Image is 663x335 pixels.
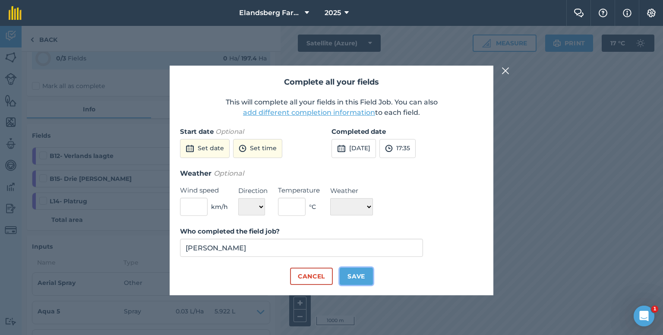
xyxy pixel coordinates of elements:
img: A question mark icon [598,9,608,17]
img: svg+xml;base64,PD94bWwgdmVyc2lvbj0iMS4wIiBlbmNvZGluZz0idXRmLTgiPz4KPCEtLSBHZW5lcmF0b3I6IEFkb2JlIE... [186,143,194,154]
button: [DATE] [331,139,376,158]
label: Wind speed [180,185,228,196]
h2: Complete all your fields [180,76,483,88]
img: Two speech bubbles overlapping with the left bubble in the forefront [574,9,584,17]
img: A cog icon [646,9,657,17]
button: Save [340,268,373,285]
span: km/h [211,202,228,212]
img: svg+xml;base64,PD94bWwgdmVyc2lvbj0iMS4wIiBlbmNvZGluZz0idXRmLTgiPz4KPCEtLSBHZW5lcmF0b3I6IEFkb2JlIE... [239,143,246,154]
img: svg+xml;base64,PD94bWwgdmVyc2lvbj0iMS4wIiBlbmNvZGluZz0idXRmLTgiPz4KPCEtLSBHZW5lcmF0b3I6IEFkb2JlIE... [385,143,393,154]
button: 17:35 [379,139,416,158]
h3: Weather [180,168,483,179]
p: This will complete all your fields in this Field Job. You can also to each field. [180,97,483,118]
em: Optional [214,169,244,177]
img: svg+xml;base64,PD94bWwgdmVyc2lvbj0iMS4wIiBlbmNvZGluZz0idXRmLTgiPz4KPCEtLSBHZW5lcmF0b3I6IEFkb2JlIE... [337,143,346,154]
span: ° C [309,202,316,212]
button: Cancel [290,268,333,285]
span: 1 [651,306,658,313]
em: Optional [215,127,244,136]
strong: Who completed the field job? [180,227,280,235]
label: Temperature [278,185,320,196]
img: svg+xml;base64,PHN2ZyB4bWxucz0iaHR0cDovL3d3dy53My5vcmcvMjAwMC9zdmciIHdpZHRoPSIyMiIgaGVpZ2h0PSIzMC... [502,66,509,76]
button: Set date [180,139,230,158]
span: 2025 [325,8,341,18]
span: Elandsberg Farms [239,8,301,18]
button: Set time [233,139,282,158]
label: Weather [330,186,373,196]
strong: Completed date [331,127,386,136]
strong: Start date [180,127,214,136]
label: Direction [238,186,268,196]
img: svg+xml;base64,PHN2ZyB4bWxucz0iaHR0cDovL3d3dy53My5vcmcvMjAwMC9zdmciIHdpZHRoPSIxNyIgaGVpZ2h0PSIxNy... [623,8,631,18]
iframe: Intercom live chat [634,306,654,326]
button: add different completion information [243,107,375,118]
img: fieldmargin Logo [9,6,22,20]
